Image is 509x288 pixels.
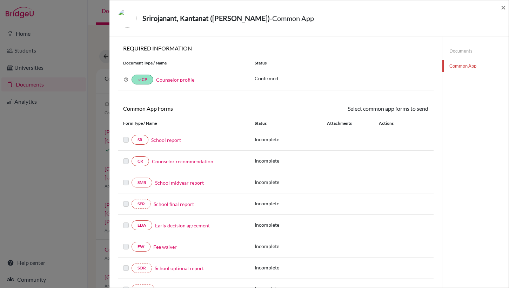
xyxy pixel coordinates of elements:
[118,105,276,112] h6: Common App Forms
[118,45,434,52] h6: REQUIRED INFORMATION
[156,77,194,83] a: Counselor profile
[270,14,314,22] span: - Common App
[501,2,506,12] span: ×
[118,60,249,66] div: Document Type / Name
[153,243,177,251] a: Fee waiver
[132,135,148,145] a: SR
[152,158,213,165] a: Counselor recommendation
[276,104,434,113] div: Select common app forms to send
[155,265,204,272] a: School optional report
[442,45,509,57] a: Documents
[132,263,152,273] a: SOR
[155,222,210,229] a: Early decision agreement
[118,120,249,126] div: Form Type / Name
[255,221,327,228] p: Incomplete
[255,242,327,250] p: Incomplete
[370,120,414,126] div: Actions
[442,60,509,72] a: Common App
[132,178,152,187] a: SMR
[132,220,152,230] a: EDA
[142,14,270,22] strong: Srirojanant, Kantanat ([PERSON_NAME])
[132,75,153,84] a: doneCP
[255,200,327,207] p: Incomplete
[255,120,327,126] div: Status
[255,264,327,271] p: Incomplete
[154,200,194,208] a: School final report
[255,136,327,143] p: Incomplete
[327,120,370,126] div: Attachments
[501,3,506,12] button: Close
[132,199,151,209] a: SFR
[132,242,150,252] a: FW
[249,60,434,66] div: Status
[155,179,204,186] a: School midyear report
[132,156,149,166] a: CR
[255,75,428,82] p: Confirmed
[255,178,327,186] p: Incomplete
[138,77,142,82] i: done
[255,157,327,164] p: Incomplete
[151,136,181,144] a: School report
